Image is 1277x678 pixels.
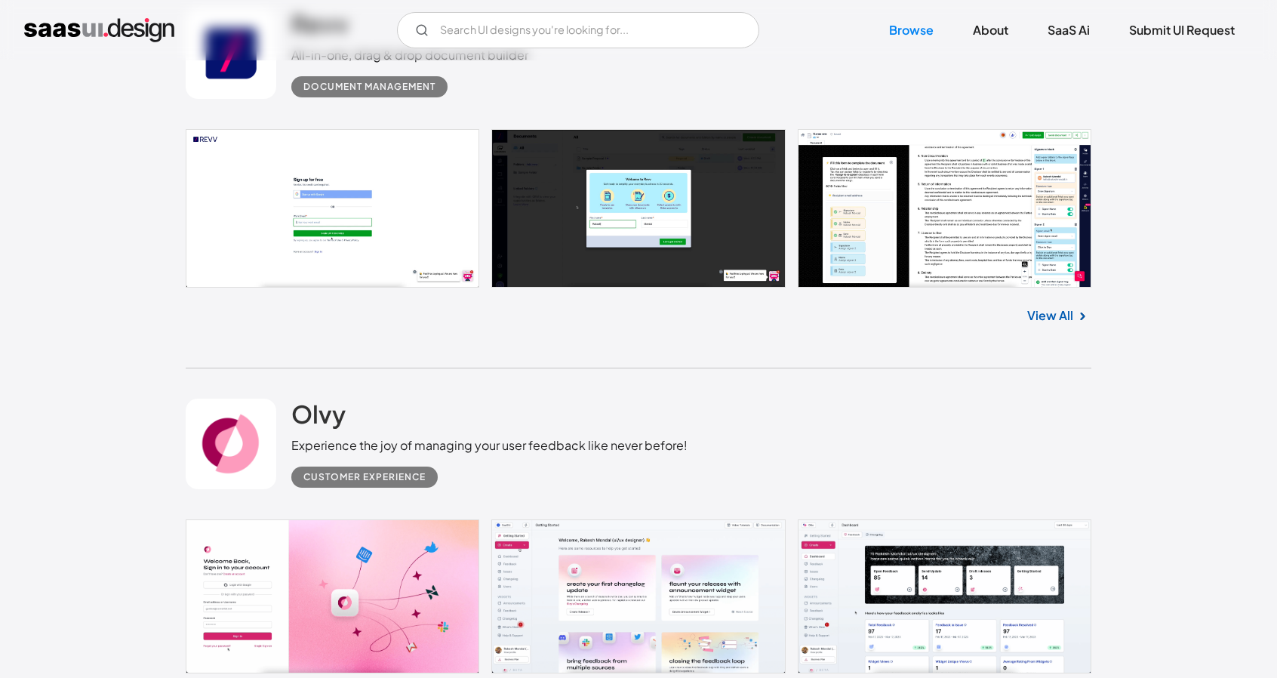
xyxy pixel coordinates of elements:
div: Document Management [303,78,435,96]
a: Submit UI Request [1111,14,1253,47]
input: Search UI designs you're looking for... [397,12,759,48]
a: Browse [871,14,952,47]
form: Email Form [397,12,759,48]
h2: Olvy [291,399,346,429]
a: Olvy [291,399,346,436]
a: View All [1027,307,1073,325]
a: SaaS Ai [1029,14,1108,47]
a: home [24,18,174,42]
a: About [955,14,1026,47]
div: Experience the joy of managing your user feedback like never before! [291,436,688,455]
div: Customer Experience [303,468,426,486]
